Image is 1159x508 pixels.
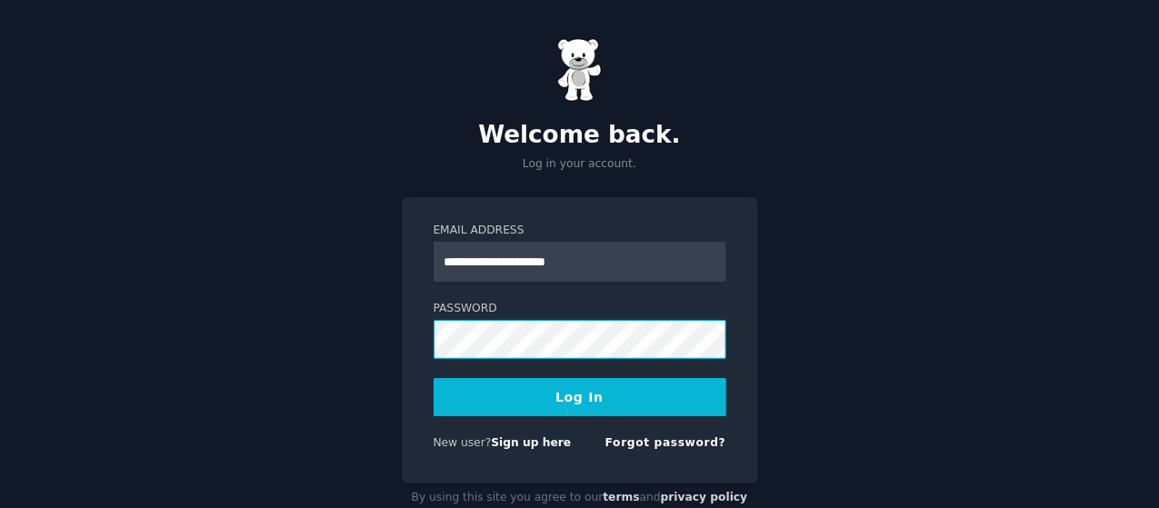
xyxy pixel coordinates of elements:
label: Email Address [434,223,726,239]
a: terms [603,491,639,503]
button: Log In [434,378,726,416]
label: Password [434,301,726,317]
a: Forgot password? [605,436,726,449]
p: Log in your account. [402,156,758,173]
img: Gummy Bear [557,38,603,102]
span: New user? [434,436,492,449]
a: privacy policy [661,491,748,503]
a: Sign up here [491,436,571,449]
h2: Welcome back. [402,121,758,150]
